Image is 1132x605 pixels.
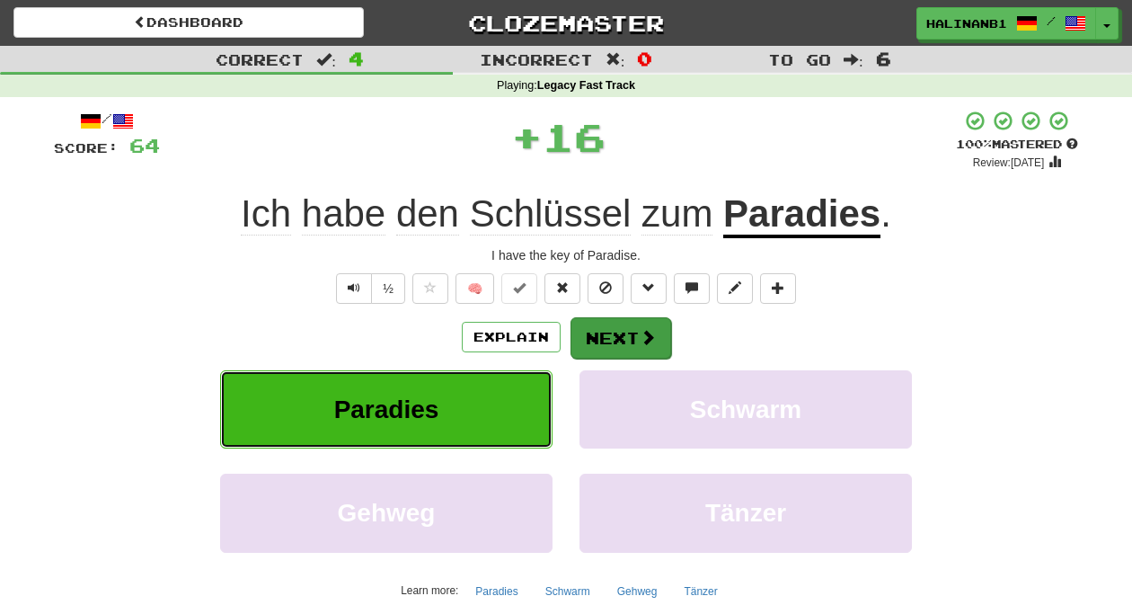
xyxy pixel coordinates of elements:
[396,192,459,236] span: den
[637,48,652,69] span: 0
[973,156,1045,169] small: Review: [DATE]
[54,246,1078,264] div: I have the key of Paradise.
[334,396,439,423] span: Paradies
[926,15,1007,31] span: halinanb1
[470,192,632,236] span: Schlüssel
[241,192,291,236] span: Ich
[302,192,385,236] span: habe
[916,7,1096,40] a: halinanb1 /
[480,50,593,68] span: Incorrect
[570,317,671,359] button: Next
[462,322,561,352] button: Explain
[674,578,727,605] button: Tänzer
[674,273,710,304] button: Discuss sentence (alt+u)
[511,110,543,164] span: +
[371,273,405,304] button: ½
[641,192,712,236] span: zum
[1047,14,1056,27] span: /
[216,50,304,68] span: Correct
[455,273,494,304] button: 🧠
[401,584,458,597] small: Learn more:
[544,273,580,304] button: Reset to 0% Mastered (alt+r)
[690,396,802,423] span: Schwarm
[332,273,405,304] div: Text-to-speech controls
[876,48,891,69] span: 6
[543,114,606,159] span: 16
[579,370,912,449] button: Schwarm
[956,137,1078,153] div: Mastered
[316,52,336,67] span: :
[13,7,364,38] a: Dashboard
[723,192,880,238] u: Paradies
[338,499,436,527] span: Gehweg
[412,273,448,304] button: Favorite sentence (alt+f)
[760,273,796,304] button: Add to collection (alt+a)
[54,140,119,156] span: Score:
[631,273,667,304] button: Grammar (alt+g)
[129,134,160,156] span: 64
[717,273,753,304] button: Edit sentence (alt+d)
[220,370,553,449] button: Paradies
[535,578,600,605] button: Schwarm
[880,192,891,235] span: .
[844,52,863,67] span: :
[391,7,741,39] a: Clozemaster
[607,578,668,605] button: Gehweg
[501,273,537,304] button: Set this sentence to 100% Mastered (alt+m)
[705,499,786,527] span: Tänzer
[956,137,992,151] span: 100 %
[349,48,364,69] span: 4
[336,273,372,304] button: Play sentence audio (ctl+space)
[54,110,160,132] div: /
[579,474,912,552] button: Tänzer
[220,474,553,552] button: Gehweg
[588,273,623,304] button: Ignore sentence (alt+i)
[606,52,625,67] span: :
[537,79,635,92] strong: Legacy Fast Track
[768,50,831,68] span: To go
[465,578,527,605] button: Paradies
